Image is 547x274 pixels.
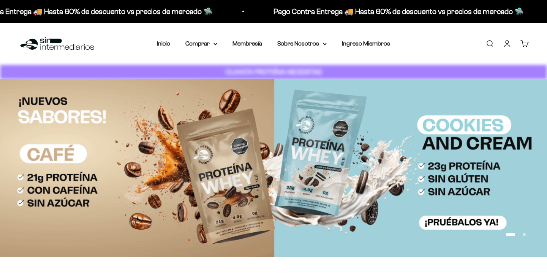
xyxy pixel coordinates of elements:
a: Inicio [157,40,170,47]
summary: Comprar [185,39,217,49]
p: Pago Contra Entrega 🚚 Hasta 60% de descuento vs precios de mercado 🛸 [259,5,510,17]
summary: Sobre Nosotros [277,39,327,49]
strong: CUANTA PROTEÍNA NECESITAS [226,68,322,76]
a: Membresía [232,40,262,47]
a: Ingreso Miembros [342,40,390,47]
